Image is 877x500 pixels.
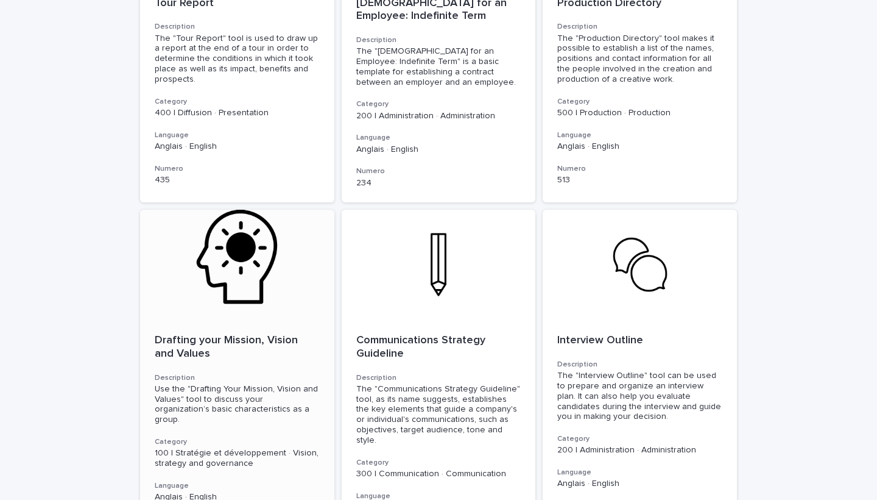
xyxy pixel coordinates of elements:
[356,145,521,155] p: Anglais · English
[557,141,722,152] p: Anglais · English
[557,360,722,370] h3: Description
[557,97,722,107] h3: Category
[356,46,521,87] div: The "[DEMOGRAPHIC_DATA] for an Employee: Indefinite Term" is a basic template for establishing a ...
[155,334,320,360] p: Drafting your Mission, Vision and Values
[155,34,320,85] div: The "Tour Report" tool is used to draw up a report at the end of a tour in order to determine the...
[356,133,521,143] h3: Language
[155,175,320,185] p: 435
[557,108,722,118] p: 500 | Production · Production
[155,108,320,118] p: 400 | Diffusion · Presentation
[155,130,320,140] h3: Language
[557,34,722,85] div: The "Production Directory" tool makes it possible to establish a list of the names, positions and...
[356,35,521,45] h3: Description
[557,164,722,174] h3: Numero
[356,458,521,468] h3: Category
[557,468,722,477] h3: Language
[356,373,521,383] h3: Description
[557,334,722,348] p: Interview Outline
[155,373,320,383] h3: Description
[557,175,722,185] p: 513
[155,481,320,491] h3: Language
[155,437,320,447] h3: Category
[557,434,722,444] h3: Category
[356,334,521,360] p: Communications Strategy Guideline
[356,99,521,109] h3: Category
[557,371,722,422] div: The "Interview Outline" tool can be used to prepare and organize an interview plan. It can also h...
[356,111,521,121] p: 200 | Administration · Administration
[557,445,722,455] p: 200 | Administration · Administration
[356,384,521,446] div: The "Communications Strategy Guideline" tool, as its name suggests, establishes the key elements ...
[155,448,320,469] p: 100 | Stratégie et développement · Vision, strategy and governance
[155,384,320,425] div: Use the "Drafting Your Mission, Vision and Values" tool to discuss your organization’s basic char...
[155,97,320,107] h3: Category
[557,22,722,32] h3: Description
[356,166,521,176] h3: Numero
[356,469,521,479] p: 300 | Communication · Communication
[557,479,722,489] p: Anglais · English
[155,164,320,174] h3: Numero
[155,22,320,32] h3: Description
[557,130,722,140] h3: Language
[155,141,320,152] p: Anglais · English
[356,178,521,188] p: 234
